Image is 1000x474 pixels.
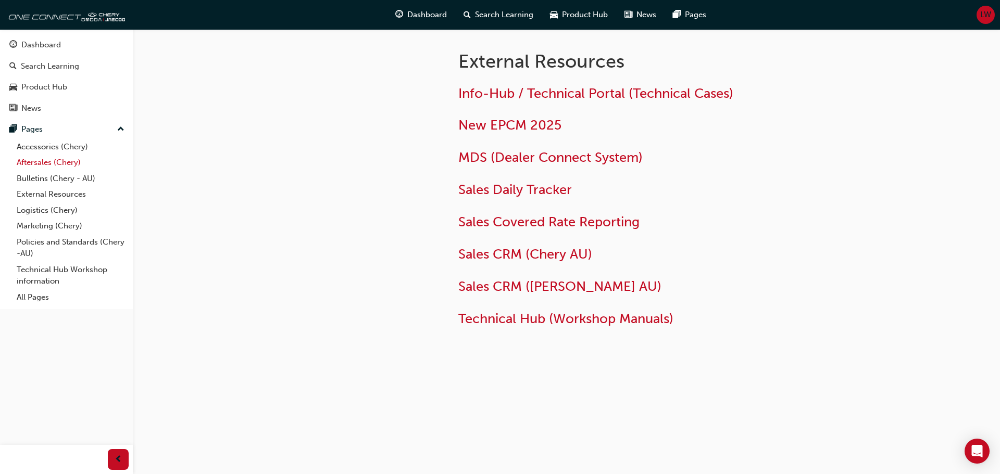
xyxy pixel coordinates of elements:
div: Dashboard [21,39,61,51]
div: Open Intercom Messenger [965,439,990,464]
a: Dashboard [4,35,129,55]
span: news-icon [9,104,17,113]
button: LW [977,6,995,24]
a: News [4,99,129,118]
a: Accessories (Chery) [12,139,129,155]
span: guage-icon [9,41,17,50]
a: Bulletins (Chery - AU) [12,171,129,187]
span: Pages [685,9,706,21]
button: Pages [4,120,129,139]
span: guage-icon [395,8,403,21]
h1: External Resources [458,50,800,73]
span: car-icon [9,83,17,92]
div: Search Learning [21,60,79,72]
a: Technical Hub Workshop information [12,262,129,289]
a: Sales CRM (Chery AU) [458,246,592,262]
a: Logistics (Chery) [12,202,129,219]
a: External Resources [12,186,129,202]
a: MDS (Dealer Connect System) [458,149,643,165]
a: Technical Hub (Workshop Manuals) [458,311,673,327]
span: Search Learning [475,9,533,21]
a: search-iconSearch Learning [455,4,542,25]
span: pages-icon [9,125,17,134]
span: car-icon [550,8,558,21]
div: News [21,103,41,114]
span: LW [980,9,991,21]
a: Policies and Standards (Chery -AU) [12,234,129,262]
a: Sales Daily Tracker [458,182,572,198]
button: DashboardSearch LearningProduct HubNews [4,33,129,120]
div: Product Hub [21,81,67,93]
a: Sales CRM ([PERSON_NAME] AU) [458,278,661,294]
span: prev-icon [115,453,122,466]
a: news-iconNews [616,4,665,25]
a: Product Hub [4,78,129,97]
a: All Pages [12,289,129,305]
span: search-icon [464,8,471,21]
span: pages-icon [673,8,681,21]
a: guage-iconDashboard [387,4,455,25]
div: Pages [21,123,43,135]
a: Aftersales (Chery) [12,155,129,171]
img: oneconnect [5,4,125,25]
a: New EPCM 2025 [458,117,561,133]
a: pages-iconPages [665,4,715,25]
span: search-icon [9,62,17,71]
a: Sales Covered Rate Reporting [458,214,640,230]
span: News [636,9,656,21]
span: up-icon [117,123,124,136]
span: Dashboard [407,9,447,21]
span: Product Hub [562,9,608,21]
span: news-icon [624,8,632,21]
a: Search Learning [4,57,129,76]
a: Marketing (Chery) [12,218,129,234]
a: Info-Hub / Technical Portal (Technical Cases) [458,85,733,101]
a: car-iconProduct Hub [542,4,616,25]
